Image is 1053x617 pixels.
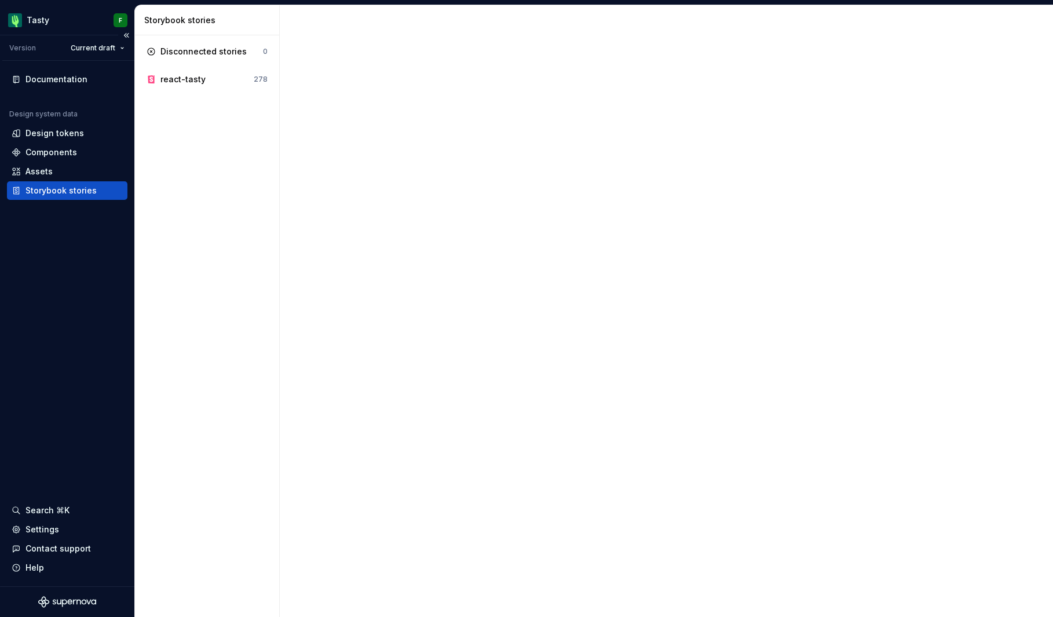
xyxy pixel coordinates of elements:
[2,8,132,32] button: TastyF
[25,185,97,196] div: Storybook stories
[118,27,134,43] button: Collapse sidebar
[25,505,70,516] div: Search ⌘K
[8,13,22,27] img: 5a785b6b-c473-494b-9ba3-bffaf73304c7.png
[142,70,272,89] a: react-tasty278
[119,16,122,25] div: F
[160,74,206,85] div: react-tasty
[38,596,96,608] svg: Supernova Logo
[25,543,91,554] div: Contact support
[25,562,44,574] div: Help
[25,524,59,535] div: Settings
[7,181,127,200] a: Storybook stories
[25,147,77,158] div: Components
[7,539,127,558] button: Contact support
[144,14,275,26] div: Storybook stories
[254,75,268,84] div: 278
[7,162,127,181] a: Assets
[7,70,127,89] a: Documentation
[160,46,247,57] div: Disconnected stories
[7,143,127,162] a: Components
[71,43,115,53] span: Current draft
[142,42,272,61] a: Disconnected stories0
[25,127,84,139] div: Design tokens
[7,124,127,143] a: Design tokens
[65,40,130,56] button: Current draft
[7,520,127,539] a: Settings
[25,166,53,177] div: Assets
[27,14,49,26] div: Tasty
[9,109,78,119] div: Design system data
[9,43,36,53] div: Version
[263,47,268,56] div: 0
[7,558,127,577] button: Help
[25,74,87,85] div: Documentation
[7,501,127,520] button: Search ⌘K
